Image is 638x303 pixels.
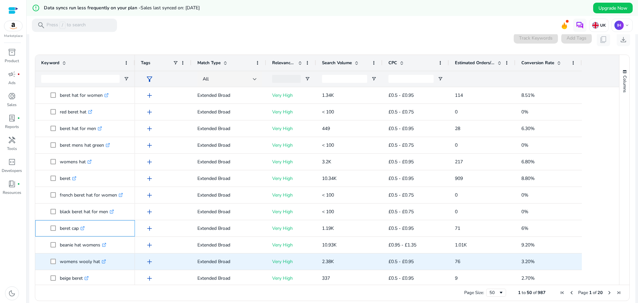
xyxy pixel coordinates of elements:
[388,225,414,231] span: £0.5 - £0.95
[521,242,535,248] span: 9.20%
[388,258,414,265] span: £0.5 - £0.95
[522,290,526,296] span: to
[455,258,460,265] span: 76
[455,125,460,132] span: 28
[322,258,334,265] span: 2.38K
[4,34,23,39] p: Marketplace
[388,275,414,281] span: £0.5 - £0.95
[146,241,154,249] span: add
[146,158,154,166] span: add
[455,225,460,231] span: 71
[141,5,200,11] span: Sales last synced on: [DATE]
[3,190,21,196] p: Resources
[272,205,310,219] p: Very High
[60,138,110,152] p: beret mens hat green
[203,76,209,82] span: All
[521,92,535,98] span: 8.51%
[197,60,221,66] span: Match Type
[8,289,16,297] span: dark_mode
[322,192,334,198] span: < 100
[616,290,621,295] div: Last Page
[486,289,506,297] div: Page Size
[569,290,574,295] div: Previous Page
[197,255,260,268] p: Extended Broad
[322,175,337,182] span: 10.34K
[322,225,334,231] span: 1.19K
[305,76,310,81] button: Open Filter Menu
[388,159,414,165] span: £0.5 - £0.95
[388,242,416,248] span: £0.95 - £1.35
[614,21,624,30] p: IH
[518,290,521,296] span: 1
[322,142,334,148] span: < 100
[146,91,154,99] span: add
[388,142,414,148] span: £0.5 - £0.75
[388,192,414,198] span: £0.5 - £0.75
[322,75,367,83] input: Search Volume Filter Input
[521,60,554,66] span: Conversion Rate
[60,172,76,185] p: beret
[322,60,352,66] span: Search Volume
[455,142,458,148] span: 0
[619,36,627,44] span: download
[37,21,45,29] span: search
[5,58,19,64] p: Product
[617,33,630,46] button: download
[32,4,40,12] mat-icon: error_outline
[60,88,109,102] p: beret hat for women
[141,60,150,66] span: Tags
[60,222,85,235] p: beret cap
[388,109,414,115] span: £0.5 - £0.75
[455,109,458,115] span: 0
[592,22,599,29] img: uk.svg
[599,23,606,28] p: UK
[197,105,260,119] p: Extended Broad
[146,125,154,133] span: add
[272,138,310,152] p: Very High
[388,125,414,132] span: £0.5 - £0.95
[521,275,535,281] span: 2.70%
[455,242,467,248] span: 1.01K
[455,60,495,66] span: Estimated Orders/Month
[60,122,102,135] p: beret hat for men
[489,290,498,296] div: 50
[60,238,106,252] p: beanie hat womens
[60,255,106,268] p: womens wooly hat
[8,92,16,100] span: donut_small
[197,188,260,202] p: Extended Broad
[47,22,86,29] p: Press to search
[388,175,414,182] span: £0.5 - £0.95
[622,76,628,92] span: Columns
[455,209,458,215] span: 0
[607,290,612,295] div: Next Page
[455,175,463,182] span: 909
[8,158,16,166] span: code_blocks
[146,75,154,83] span: filter_alt
[521,125,535,132] span: 6.30%
[533,290,537,296] span: of
[146,225,154,232] span: add
[146,108,154,116] span: add
[197,138,260,152] p: Extended Broad
[593,3,633,13] button: Upgrade Now
[521,258,535,265] span: 3.20%
[146,141,154,149] span: add
[521,209,528,215] span: 0%
[8,80,16,86] p: Ads
[521,225,528,231] span: 6%
[455,159,463,165] span: 217
[8,180,16,188] span: book_4
[17,117,20,119] span: fiber_manual_record
[322,209,334,215] span: < 100
[388,60,397,66] span: CPC
[527,290,532,296] span: 50
[521,175,535,182] span: 8.80%
[17,183,20,185] span: fiber_manual_record
[41,75,120,83] input: Keyword Filter Input
[60,271,89,285] p: beige beret
[593,290,596,296] span: of
[197,205,260,219] p: Extended Broad
[60,188,123,202] p: french beret hat for women
[272,188,310,202] p: Very High
[146,258,154,266] span: add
